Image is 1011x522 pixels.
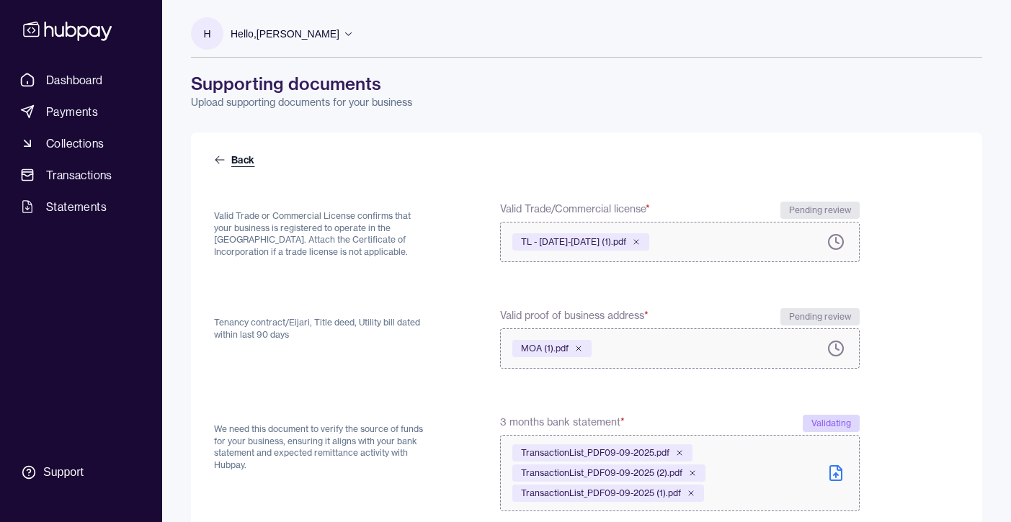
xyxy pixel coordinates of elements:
p: Tenancy contract/Eijari, Title deed, Utility bill dated within last 90 days [214,317,431,341]
a: Transactions [14,162,148,188]
a: Statements [14,194,148,220]
span: TransactionList_PDF09-09-2025 (2).pdf [521,467,682,479]
div: Validating [803,415,860,432]
span: MOA (1).pdf [521,343,569,354]
span: TL - [DATE]-[DATE] (1).pdf [521,236,626,248]
span: Payments [46,103,98,120]
a: Collections [14,130,148,156]
a: Dashboard [14,67,148,93]
h1: Supporting documents [191,72,982,95]
div: Pending review [780,308,860,325]
span: 3 months bank statement [500,415,625,432]
div: Support [43,464,84,480]
p: Upload supporting documents for your business [191,95,982,109]
p: We need this document to verify the source of funds for your business, ensuring it aligns with yo... [214,423,431,471]
span: Valid proof of business address [500,308,649,325]
p: Hello, [PERSON_NAME] [231,26,339,42]
p: Valid Trade or Commercial License confirms that your business is registered to operate in the [GE... [214,210,431,258]
div: Pending review [780,202,860,219]
a: Support [14,457,148,487]
a: Payments [14,99,148,125]
p: H [203,26,210,42]
span: TransactionList_PDF09-09-2025 (1).pdf [521,487,681,499]
span: TransactionList_PDF09-09-2025.pdf [521,447,669,459]
span: Valid Trade/Commercial license [500,202,650,219]
span: Statements [46,198,107,215]
span: Dashboard [46,71,103,89]
span: Collections [46,135,104,152]
span: Transactions [46,166,112,184]
a: Back [214,153,257,167]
